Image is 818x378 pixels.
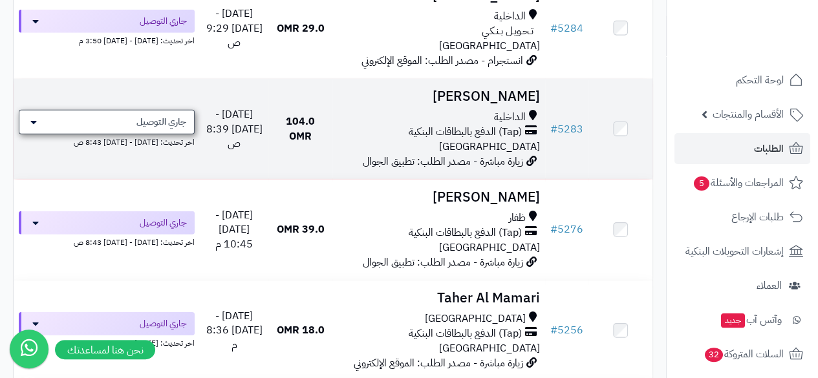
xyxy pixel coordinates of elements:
[674,236,810,267] a: إشعارات التحويلات البنكية
[140,15,187,28] span: جاري التوصيل
[721,313,745,328] span: جديد
[277,21,325,36] span: 29.0 OMR
[674,304,810,335] a: وآتس آبجديد
[338,89,540,104] h3: [PERSON_NAME]
[409,326,522,341] span: (Tap) الدفع بالبطاقات البنكية
[550,222,557,237] span: #
[731,208,784,226] span: طلبات الإرجاع
[354,355,523,371] span: زيارة مباشرة - مصدر الطلب: الموقع الإلكتروني
[19,335,195,349] div: اخر تحديث: [DATE] - 9:38 ص
[694,176,709,191] span: 5
[736,71,784,89] span: لوحة التحكم
[206,6,263,51] span: [DATE] - [DATE] 9:29 ص
[19,134,195,148] div: اخر تحديث: [DATE] - [DATE] 8:43 ص
[704,345,784,363] span: السلات المتروكة
[206,107,263,152] span: [DATE] - [DATE] 8:39 ص
[550,222,583,237] a: #5276
[685,242,784,260] span: إشعارات التحويلات البنكية
[550,121,557,137] span: #
[439,240,540,255] span: [GEOGRAPHIC_DATA]
[439,139,540,154] span: [GEOGRAPHIC_DATA]
[136,116,186,129] span: جاري التوصيل
[482,24,533,39] span: تـحـويـل بـنـكـي
[140,317,187,330] span: جاري التوصيل
[674,270,810,301] a: العملاء
[509,211,526,226] span: ظفار
[277,222,325,237] span: 39.0 OMR
[439,341,540,356] span: [GEOGRAPHIC_DATA]
[439,38,540,54] span: [GEOGRAPHIC_DATA]
[550,121,583,137] a: #5283
[409,226,522,240] span: (Tap) الدفع بالبطاقات البنكية
[550,322,583,338] a: #5256
[277,322,325,338] span: 18.0 OMR
[425,311,526,326] span: [GEOGRAPHIC_DATA]
[674,133,810,164] a: الطلبات
[206,308,263,353] span: [DATE] - [DATE] 8:36 م
[693,174,784,192] span: المراجعات والأسئلة
[215,207,253,253] span: [DATE] - [DATE] 10:45 م
[286,114,315,144] span: 104.0 OMR
[713,105,784,123] span: الأقسام والمنتجات
[674,339,810,370] a: السلات المتروكة32
[550,21,557,36] span: #
[19,33,195,47] div: اخر تحديث: [DATE] - [DATE] 3:50 م
[757,277,782,295] span: العملاء
[705,348,723,362] span: 32
[674,202,810,233] a: طلبات الإرجاع
[720,311,782,329] span: وآتس آب
[361,53,523,68] span: انستجرام - مصدر الطلب: الموقع الإلكتروني
[674,65,810,96] a: لوحة التحكم
[550,322,557,338] span: #
[409,125,522,140] span: (Tap) الدفع بالبطاقات البنكية
[550,21,583,36] a: #5284
[338,190,540,205] h3: [PERSON_NAME]
[363,255,523,270] span: زيارة مباشرة - مصدر الطلب: تطبيق الجوال
[674,167,810,198] a: المراجعات والأسئلة5
[494,110,526,125] span: الداخلية
[140,216,187,229] span: جاري التوصيل
[754,140,784,158] span: الطلبات
[19,235,195,248] div: اخر تحديث: [DATE] - [DATE] 8:43 ص
[494,9,526,24] span: الداخلية
[363,154,523,169] span: زيارة مباشرة - مصدر الطلب: تطبيق الجوال
[338,291,540,306] h3: Taher Al Mamari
